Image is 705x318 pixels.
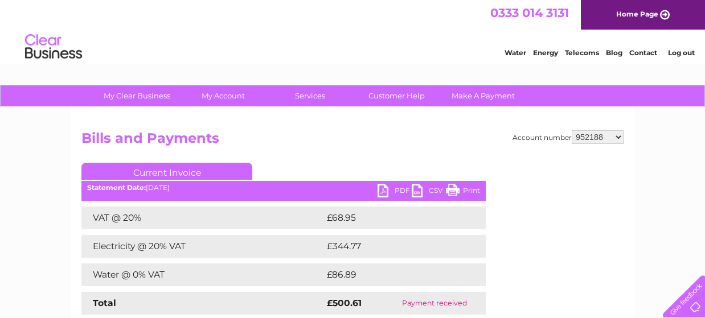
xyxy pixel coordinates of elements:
a: PDF [378,184,412,200]
div: Clear Business is a trading name of Verastar Limited (registered in [GEOGRAPHIC_DATA] No. 3667643... [84,6,622,55]
td: Electricity @ 20% VAT [81,235,324,258]
a: Log out [667,48,694,57]
a: CSV [412,184,446,200]
a: Current Invoice [81,163,252,180]
td: £344.77 [324,235,466,258]
a: Print [446,184,480,200]
a: Water [505,48,526,57]
b: Statement Date: [87,183,146,192]
div: [DATE] [81,184,486,192]
a: My Account [177,85,270,106]
a: Customer Help [350,85,444,106]
a: Energy [533,48,558,57]
td: Payment received [383,292,486,315]
a: Contact [629,48,657,57]
a: My Clear Business [90,85,184,106]
a: Services [263,85,357,106]
div: Account number [513,130,624,144]
a: 0333 014 3131 [490,6,569,20]
a: Telecoms [565,48,599,57]
h2: Bills and Payments [81,130,624,152]
img: logo.png [24,30,83,64]
a: Blog [606,48,622,57]
td: Water @ 0% VAT [81,263,324,286]
strong: Total [93,298,116,308]
a: Make A Payment [436,85,530,106]
td: £68.95 [324,207,463,229]
td: £86.89 [324,263,464,286]
strong: £500.61 [327,298,362,308]
td: VAT @ 20% [81,207,324,229]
